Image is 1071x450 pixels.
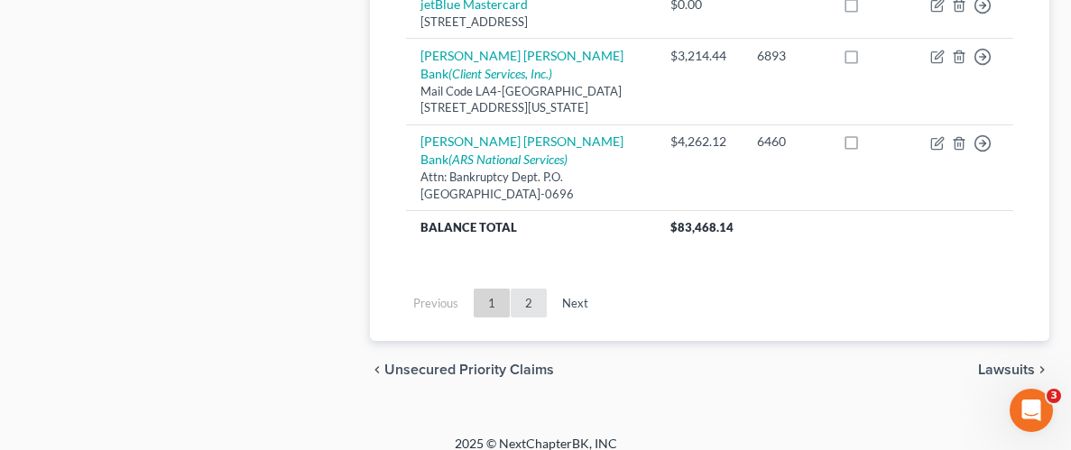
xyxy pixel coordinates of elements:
span: $83,468.14 [670,220,734,234]
div: 6893 [757,47,814,65]
button: Lawsuits chevron_right [978,363,1049,377]
div: $3,214.44 [670,47,728,65]
div: [STREET_ADDRESS] [420,14,642,31]
span: Unsecured Priority Claims [384,363,554,377]
a: 1 [474,289,510,317]
iframe: Intercom live chat [1010,389,1053,432]
button: chevron_left Unsecured Priority Claims [370,363,554,377]
a: 2 [511,289,547,317]
th: Balance Total [406,211,656,243]
div: 6460 [757,133,814,151]
i: (ARS National Services) [448,152,568,167]
i: (Client Services, Inc.) [448,66,552,81]
span: 3 [1047,389,1061,403]
span: Lawsuits [978,363,1035,377]
i: chevron_left [370,363,384,377]
div: Attn: Bankruptcy Dept. P.O. [GEOGRAPHIC_DATA]-0696 [420,169,642,202]
a: Next [548,289,603,317]
div: $4,262.12 [670,133,728,151]
a: [PERSON_NAME] [PERSON_NAME] Bank(ARS National Services) [420,133,623,167]
a: [PERSON_NAME] [PERSON_NAME] Bank(Client Services, Inc.) [420,48,623,81]
div: Mail Code LA4-[GEOGRAPHIC_DATA][STREET_ADDRESS][US_STATE] [420,83,642,116]
i: chevron_right [1035,363,1049,377]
